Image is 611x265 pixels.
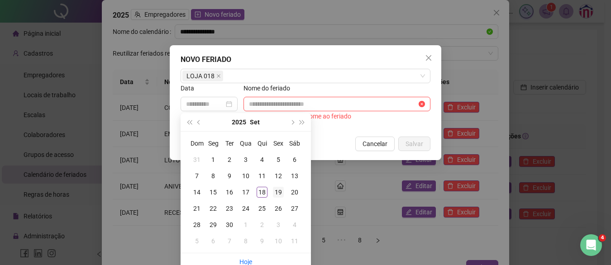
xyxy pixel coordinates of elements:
td: 2025-09-13 [286,168,303,184]
div: 2 [257,219,267,230]
div: 11 [257,170,267,181]
button: super-prev-year [184,113,194,131]
iframe: Intercom live chat [580,234,602,256]
td: 2025-09-02 [221,151,238,168]
div: 30 [224,219,235,230]
td: 2025-09-22 [205,200,221,217]
td: 2025-09-21 [189,200,205,217]
td: 2025-09-26 [270,200,286,217]
td: 2025-10-07 [221,233,238,249]
td: 2025-10-08 [238,233,254,249]
td: 2025-09-19 [270,184,286,200]
div: 7 [224,236,235,246]
div: 15 [208,187,219,198]
td: 2025-09-18 [254,184,270,200]
div: 14 [191,187,202,198]
td: 2025-10-06 [205,233,221,249]
td: 2025-10-11 [286,233,303,249]
button: prev-year [194,113,204,131]
td: 2025-10-03 [270,217,286,233]
button: Close [421,51,436,65]
button: super-next-year [297,113,307,131]
div: 29 [208,219,219,230]
td: 2025-09-15 [205,184,221,200]
span: LOJA 018 [186,71,215,81]
div: 1 [208,154,219,165]
button: year panel [232,113,246,131]
td: 2025-08-31 [189,151,205,168]
td: 2025-10-09 [254,233,270,249]
td: 2025-10-01 [238,217,254,233]
td: 2025-09-11 [254,168,270,184]
td: 2025-09-04 [254,151,270,168]
span: Cancelar [363,139,387,149]
div: 23 [224,203,235,214]
button: Salvar [398,137,430,151]
div: Você deve atribuir um nome ao feriado [243,111,430,121]
div: 6 [208,236,219,246]
td: 2025-09-12 [270,168,286,184]
span: LOJA 018 [182,71,223,81]
div: 31 [191,154,202,165]
th: Dom [189,135,205,151]
div: 3 [273,219,284,230]
div: 4 [257,154,267,165]
div: 9 [224,170,235,181]
div: 1 [240,219,251,230]
div: 11 [289,236,300,246]
td: 2025-10-10 [270,233,286,249]
td: 2025-09-27 [286,200,303,217]
th: Seg [205,135,221,151]
th: Qui [254,135,270,151]
td: 2025-09-10 [238,168,254,184]
div: 13 [289,170,300,181]
div: 5 [191,236,202,246]
button: Cancelar [355,137,395,151]
div: 24 [240,203,251,214]
th: Sáb [286,135,303,151]
td: 2025-09-30 [221,217,238,233]
button: month panel [250,113,260,131]
div: 28 [191,219,202,230]
div: 8 [240,236,251,246]
th: Ter [221,135,238,151]
div: 26 [273,203,284,214]
td: 2025-09-07 [189,168,205,184]
label: Data [181,83,200,93]
div: 25 [257,203,267,214]
div: 12 [273,170,284,181]
div: 10 [240,170,251,181]
td: 2025-09-24 [238,200,254,217]
td: 2025-10-02 [254,217,270,233]
div: 22 [208,203,219,214]
div: 18 [257,187,267,198]
div: 2 [224,154,235,165]
div: NOVO FERIADO [181,54,430,65]
div: 17 [240,187,251,198]
td: 2025-09-05 [270,151,286,168]
td: 2025-09-20 [286,184,303,200]
td: 2025-09-17 [238,184,254,200]
td: 2025-09-16 [221,184,238,200]
div: 21 [191,203,202,214]
td: 2025-10-05 [189,233,205,249]
div: 19 [273,187,284,198]
th: Qua [238,135,254,151]
label: Nome do feriado [243,83,296,93]
td: 2025-09-28 [189,217,205,233]
div: 6 [289,154,300,165]
td: 2025-09-25 [254,200,270,217]
td: 2025-09-09 [221,168,238,184]
div: 20 [289,187,300,198]
td: 2025-09-23 [221,200,238,217]
div: 5 [273,154,284,165]
div: 16 [224,187,235,198]
td: 2025-09-01 [205,151,221,168]
th: Sex [270,135,286,151]
td: 2025-09-29 [205,217,221,233]
td: 2025-09-03 [238,151,254,168]
td: 2025-10-04 [286,217,303,233]
div: 8 [208,170,219,181]
div: 10 [273,236,284,246]
div: 4 [289,219,300,230]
